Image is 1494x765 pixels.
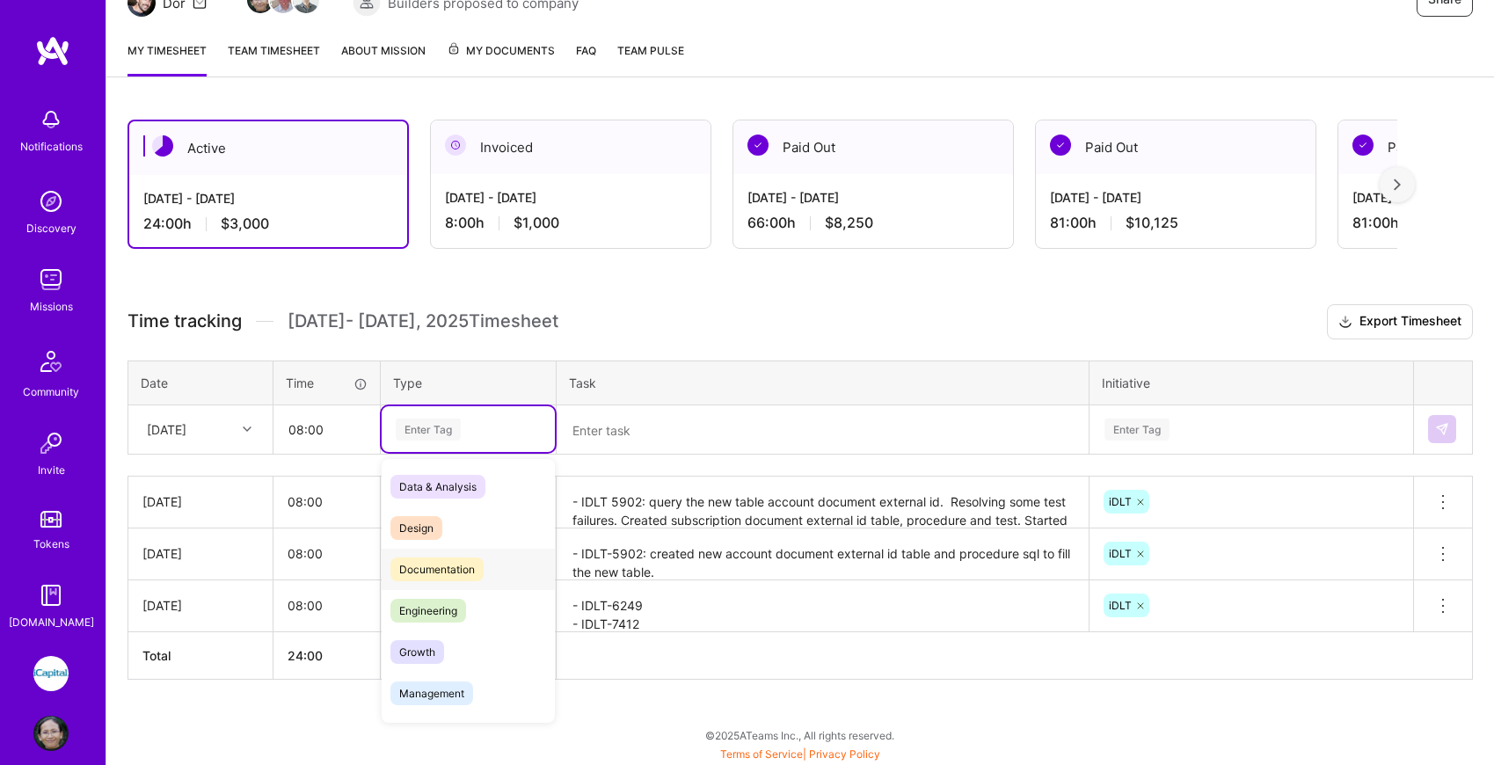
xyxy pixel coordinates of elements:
div: [DATE] [142,492,259,511]
span: $8,250 [825,214,873,232]
span: iDLT [1109,547,1132,560]
img: Paid Out [1050,135,1071,156]
div: Enter Tag [1104,416,1170,443]
th: Task [557,361,1090,404]
div: Community [23,382,79,401]
div: © 2025 ATeams Inc., All rights reserved. [106,713,1494,757]
div: [DATE] [142,544,259,563]
a: Team Pulse [617,41,684,76]
span: Growth [390,640,444,664]
div: [DATE] - [DATE] [747,188,999,207]
span: [DATE] - [DATE] , 2025 Timesheet [288,310,558,332]
div: [DATE] [142,596,259,615]
div: Paid Out [1036,120,1315,174]
div: 66:00 h [747,214,999,232]
div: Missions [30,297,73,316]
a: Terms of Service [720,747,803,761]
th: Date [128,361,273,404]
img: discovery [33,184,69,219]
span: Team Pulse [617,44,684,57]
div: Active [129,121,407,175]
span: iDLT [1109,495,1132,508]
a: Team timesheet [228,41,320,76]
div: [DOMAIN_NAME] [9,613,94,631]
div: Enter Tag [396,416,461,443]
span: Documentation [390,557,484,581]
img: tokens [40,511,62,528]
div: 8:00 h [445,214,696,232]
a: About Mission [341,41,426,76]
textarea: - IDLT-5902: created new account document external id table and procedure sql to fill the new table. [558,530,1087,579]
div: Invite [38,461,65,479]
img: Invoiced [445,135,466,156]
div: [DATE] - [DATE] [445,188,696,207]
img: Invite [33,426,69,461]
i: icon Download [1338,313,1352,331]
textarea: - IDLT 5902: query the new table account document external id. Resolving some test failures. Crea... [558,478,1087,527]
a: My timesheet [128,41,207,76]
a: My Documents [447,41,555,76]
img: teamwork [33,262,69,297]
span: Data & Analysis [390,475,485,499]
button: Export Timesheet [1327,304,1473,339]
div: Discovery [26,219,77,237]
img: User Avatar [33,716,69,751]
a: Privacy Policy [809,747,880,761]
span: | [720,747,880,761]
a: FAQ [576,41,596,76]
div: Tokens [33,535,69,553]
span: $10,125 [1126,214,1178,232]
a: iCapital: Build and maintain RESTful API [29,656,73,691]
div: [DATE] [147,420,186,439]
img: guide book [33,578,69,613]
span: $3,000 [221,215,269,233]
span: $1,000 [514,214,559,232]
img: logo [35,35,70,67]
img: Submit [1435,422,1449,436]
th: Type [381,361,557,404]
span: Management [390,681,473,705]
div: Invoiced [431,120,711,174]
input: HH:MM [273,478,380,525]
i: icon Chevron [243,425,251,433]
div: Paid Out [733,120,1013,174]
div: Time [286,374,368,392]
img: Community [30,340,72,382]
div: [DATE] - [DATE] [1050,188,1301,207]
input: HH:MM [273,582,380,629]
img: Active [152,135,173,157]
textarea: - IDLT-6249 - IDLT-7412 [558,582,1087,630]
img: iCapital: Build and maintain RESTful API [33,656,69,691]
span: Engineering [390,599,466,623]
a: User Avatar [29,716,73,751]
img: Paid Out [1352,135,1374,156]
div: Initiative [1102,374,1401,392]
img: bell [33,102,69,137]
th: Total [128,631,273,679]
span: My Documents [447,41,555,61]
span: Time tracking [128,310,242,332]
div: 24:00 h [143,215,393,233]
input: HH:MM [273,530,380,577]
th: 24:00 [273,631,381,679]
img: Paid Out [747,135,769,156]
span: Design [390,516,442,540]
span: iDLT [1109,599,1132,612]
div: Notifications [20,137,83,156]
div: [DATE] - [DATE] [143,189,393,208]
input: HH:MM [274,406,379,453]
img: right [1394,178,1401,191]
div: 81:00 h [1050,214,1301,232]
